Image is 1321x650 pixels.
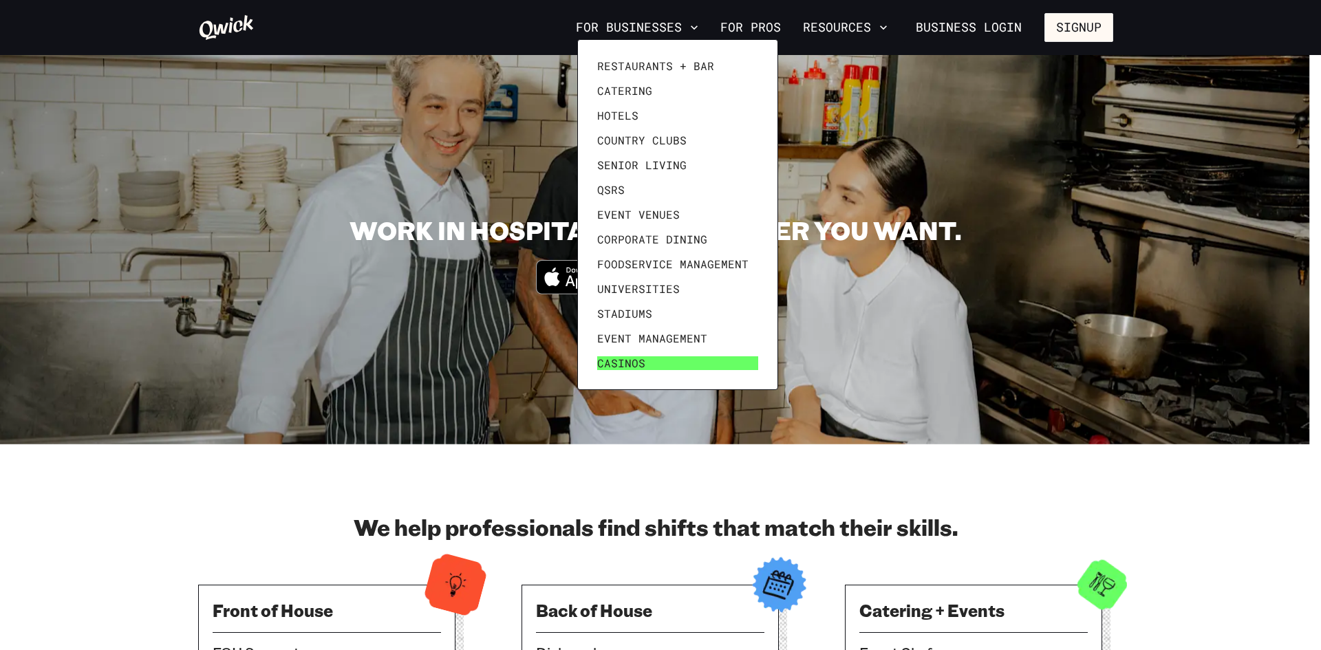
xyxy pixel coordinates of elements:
span: Corporate Dining [597,232,707,246]
span: Senior Living [597,158,687,172]
span: Stadiums [597,307,652,321]
span: QSRs [597,183,625,197]
span: Hotels [597,109,638,122]
span: Country Clubs [597,133,687,147]
span: Foodservice Management [597,257,749,271]
span: Universities [597,282,680,296]
span: Restaurants + Bar [597,59,714,73]
span: Catering [597,84,652,98]
span: Event Venues [597,208,680,221]
span: Event Management [597,332,707,345]
span: Casinos [597,356,645,370]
